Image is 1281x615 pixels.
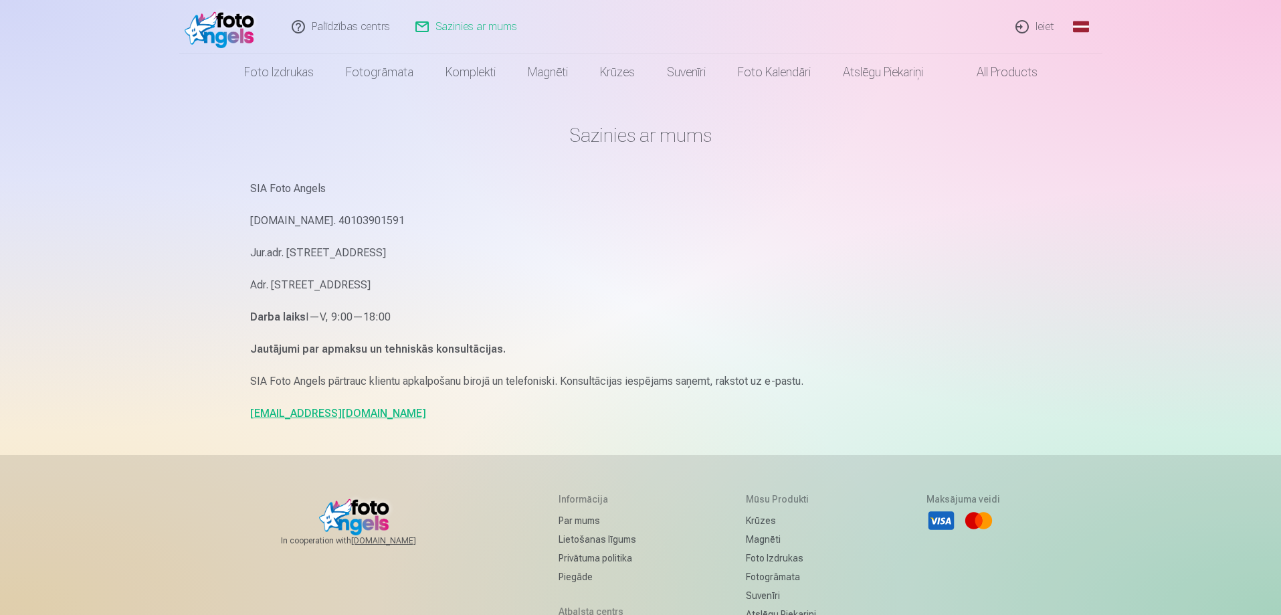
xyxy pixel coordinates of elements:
[926,493,1000,506] h5: Maksājuma veidi
[827,54,939,91] a: Atslēgu piekariņi
[584,54,651,91] a: Krūzes
[651,54,722,91] a: Suvenīri
[250,123,1031,147] h1: Sazinies ar mums
[746,586,816,605] a: Suvenīri
[250,179,1031,198] p: SIA Foto Angels
[351,535,448,546] a: [DOMAIN_NAME]
[746,567,816,586] a: Fotogrāmata
[746,511,816,530] a: Krūzes
[250,308,1031,327] p: I—V, 9:00—18:00
[250,343,506,355] strong: Jautājumi par apmaksu un tehniskās konsultācijas.
[559,530,636,549] a: Lietošanas līgums
[559,567,636,586] a: Piegāde
[939,54,1054,91] a: All products
[281,535,448,546] span: In cooperation with
[185,5,262,48] img: /fa1
[559,549,636,567] a: Privātuma politika
[250,372,1031,391] p: SIA Foto Angels pārtrauc klientu apkalpošanu birojā un telefoniski. Konsultācijas iespējams saņem...
[330,54,429,91] a: Fotogrāmata
[250,407,426,420] a: [EMAIL_ADDRESS][DOMAIN_NAME]
[559,493,636,506] h5: Informācija
[746,493,816,506] h5: Mūsu produkti
[250,211,1031,230] p: [DOMAIN_NAME]. 40103901591
[746,549,816,567] a: Foto izdrukas
[250,276,1031,294] p: Adr. [STREET_ADDRESS]
[722,54,827,91] a: Foto kalendāri
[250,244,1031,262] p: Jur.adr. [STREET_ADDRESS]
[228,54,330,91] a: Foto izdrukas
[964,506,993,535] li: Mastercard
[559,511,636,530] a: Par mums
[746,530,816,549] a: Magnēti
[250,311,306,323] strong: Darba laiks
[926,506,956,535] li: Visa
[429,54,512,91] a: Komplekti
[512,54,584,91] a: Magnēti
